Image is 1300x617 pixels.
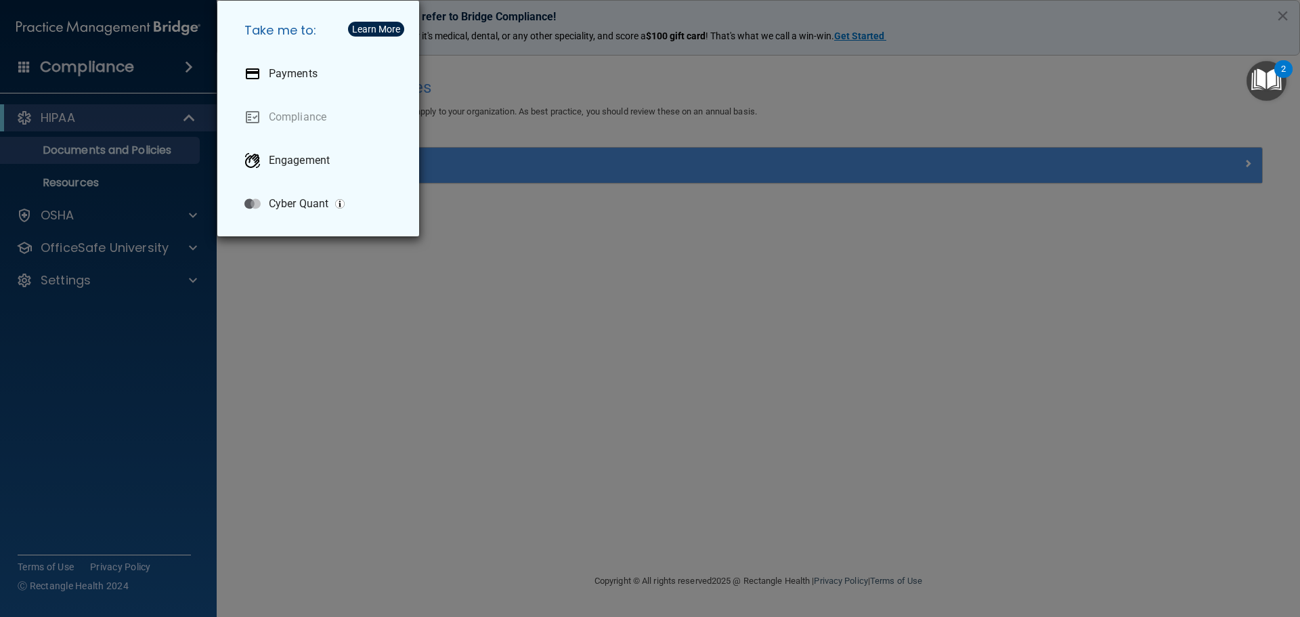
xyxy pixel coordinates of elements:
[269,154,330,167] p: Engagement
[1281,69,1286,87] div: 2
[234,12,408,49] h5: Take me to:
[348,22,404,37] button: Learn More
[234,55,408,93] a: Payments
[352,24,400,34] div: Learn More
[234,98,408,136] a: Compliance
[269,67,318,81] p: Payments
[1247,61,1286,101] button: Open Resource Center, 2 new notifications
[234,142,408,179] a: Engagement
[234,185,408,223] a: Cyber Quant
[269,197,328,211] p: Cyber Quant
